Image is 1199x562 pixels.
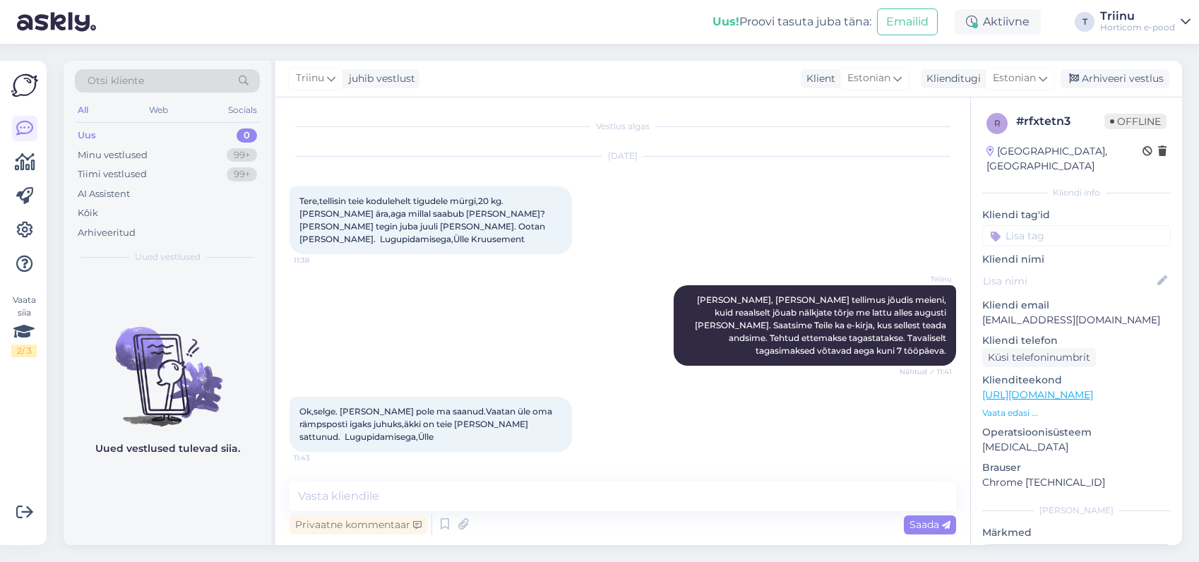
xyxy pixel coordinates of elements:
[290,515,427,534] div: Privaatne kommentaar
[982,373,1171,388] p: Klienditeekond
[982,425,1171,440] p: Operatsioonisüsteem
[78,226,136,240] div: Arhiveeritud
[227,148,257,162] div: 99+
[921,71,981,86] div: Klienditugi
[227,167,257,181] div: 99+
[982,313,1171,328] p: [EMAIL_ADDRESS][DOMAIN_NAME]
[847,71,890,86] span: Estonian
[801,71,835,86] div: Klient
[294,255,347,265] span: 11:38
[877,8,938,35] button: Emailid
[146,101,171,119] div: Web
[64,301,271,429] img: No chats
[955,9,1041,35] div: Aktiivne
[1100,22,1175,33] div: Horticom e-pood
[237,128,257,143] div: 0
[993,71,1036,86] span: Estonian
[983,273,1155,289] input: Lisa nimi
[982,348,1096,367] div: Küsi telefoninumbrit
[982,388,1093,401] a: [URL][DOMAIN_NAME]
[909,518,950,531] span: Saada
[982,440,1171,455] p: [MEDICAL_DATA]
[299,196,547,244] span: Tere,tellisin teie kodulehelt tigudele mürgi,20 kg. [PERSON_NAME] ära,aga millal saabub [PERSON_N...
[75,101,91,119] div: All
[982,460,1171,475] p: Brauser
[1104,114,1167,129] span: Offline
[899,274,952,285] span: Triinu
[290,150,956,162] div: [DATE]
[95,441,240,456] p: Uued vestlused tulevad siia.
[986,144,1143,174] div: [GEOGRAPHIC_DATA], [GEOGRAPHIC_DATA]
[1016,113,1104,130] div: # rfxtetn3
[712,13,871,30] div: Proovi tasuta juba täna:
[982,298,1171,313] p: Kliendi email
[982,186,1171,199] div: Kliendi info
[135,251,201,263] span: Uued vestlused
[982,475,1171,490] p: Chrome [TECHNICAL_ID]
[994,118,1001,128] span: r
[343,71,415,86] div: juhib vestlust
[78,148,148,162] div: Minu vestlused
[695,294,948,356] span: [PERSON_NAME], [PERSON_NAME] tellimus jõudis meieni, kuid reaalselt jõuab nälkjate tõrje me lattu...
[296,71,324,86] span: Triinu
[1075,12,1094,32] div: T
[982,504,1171,517] div: [PERSON_NAME]
[11,294,37,357] div: Vaata siia
[1061,69,1169,88] div: Arhiveeri vestlus
[712,15,739,28] b: Uus!
[78,167,147,181] div: Tiimi vestlused
[982,525,1171,540] p: Märkmed
[290,120,956,133] div: Vestlus algas
[1100,11,1175,22] div: Triinu
[982,333,1171,348] p: Kliendi telefon
[299,406,554,442] span: Ok,selge. [PERSON_NAME] pole ma saanud.Vaatan üle oma rämpsposti igaks juhuks,äkki on teie [PERSO...
[982,208,1171,222] p: Kliendi tag'id
[1100,11,1191,33] a: TriinuHorticom e-pood
[982,225,1171,246] input: Lisa tag
[982,252,1171,267] p: Kliendi nimi
[11,345,37,357] div: 2 / 3
[88,73,144,88] span: Otsi kliente
[899,366,952,377] span: Nähtud ✓ 11:41
[982,407,1171,419] p: Vaata edasi ...
[225,101,260,119] div: Socials
[78,206,98,220] div: Kõik
[78,187,130,201] div: AI Assistent
[11,72,38,99] img: Askly Logo
[294,453,347,463] span: 11:43
[78,128,96,143] div: Uus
